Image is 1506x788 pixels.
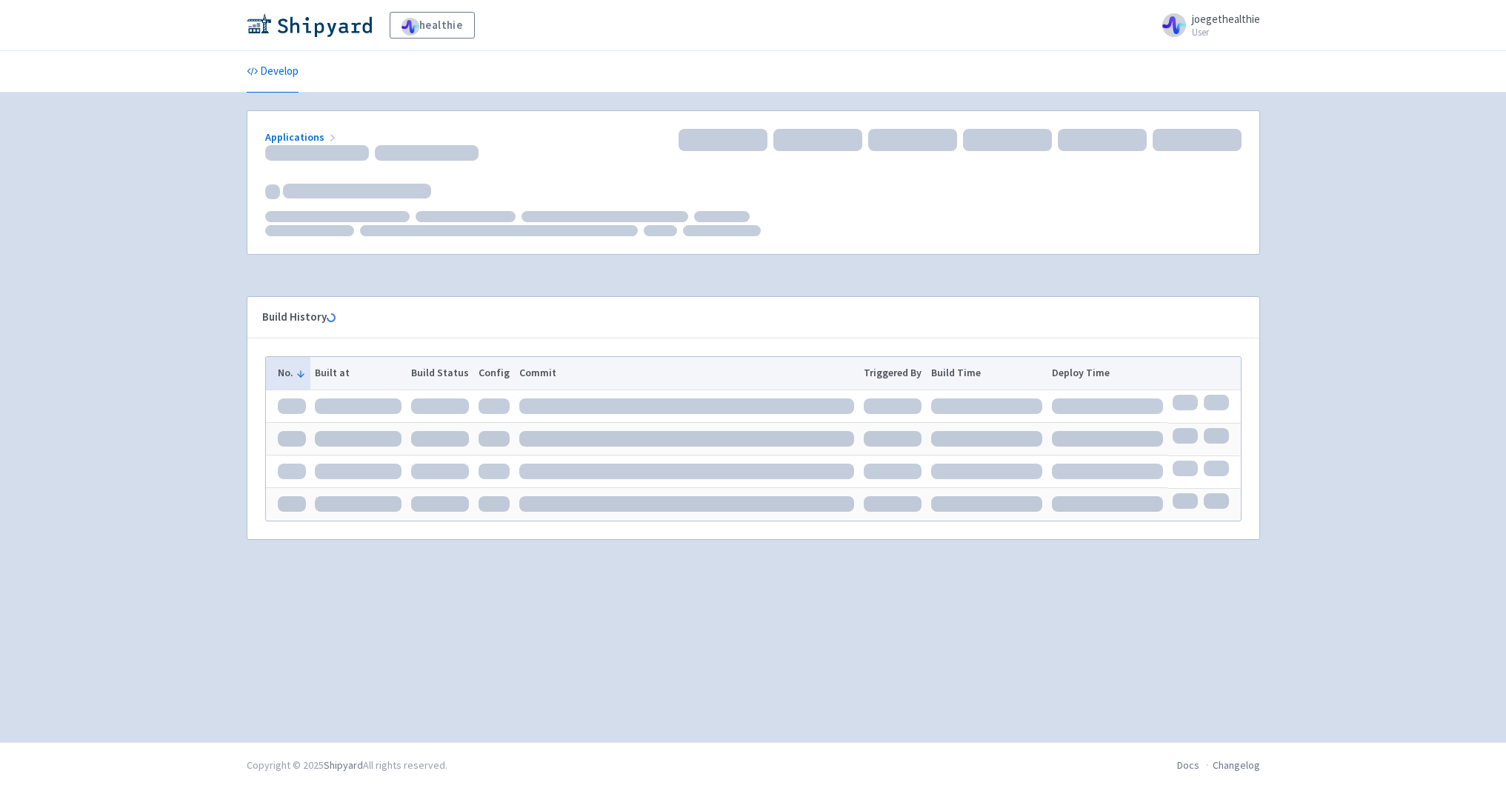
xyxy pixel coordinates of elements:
[265,130,339,144] a: Applications
[1153,13,1260,37] a: joegethealthie User
[390,12,475,39] a: healthie
[262,309,1221,326] div: Build History
[514,357,859,390] th: Commit
[310,357,407,390] th: Built at
[407,357,474,390] th: Build Status
[1047,357,1167,390] th: Deploy Time
[927,357,1047,390] th: Build Time
[473,357,514,390] th: Config
[1177,758,1199,772] a: Docs
[278,365,306,381] button: No.
[324,758,363,772] a: Shipyard
[247,51,299,93] a: Develop
[247,13,372,37] img: Shipyard logo
[859,357,927,390] th: Triggered By
[1192,12,1260,26] span: joegethealthie
[1192,27,1260,37] small: User
[1213,758,1260,772] a: Changelog
[247,758,447,773] div: Copyright © 2025 All rights reserved.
